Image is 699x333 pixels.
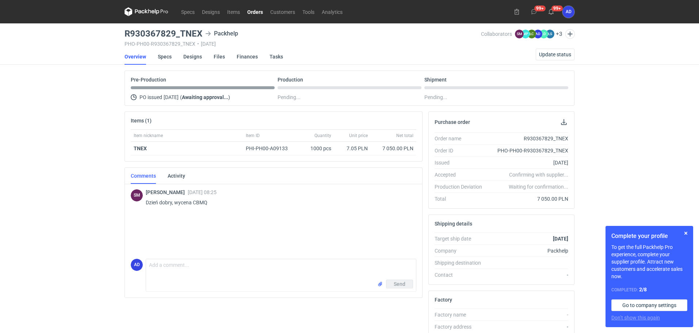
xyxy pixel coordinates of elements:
[435,183,488,190] div: Production Deviation
[168,168,185,184] a: Activity
[515,30,524,38] figcaption: SM
[134,145,147,151] strong: TNEX
[435,221,472,227] h2: Shipping details
[270,49,283,65] a: Tasks
[197,41,199,47] span: •
[639,287,647,292] strong: 2 / 8
[278,77,303,83] p: Production
[125,41,481,47] div: PHO-PH00-R930367829_TNEX [DATE]
[394,281,405,287] span: Send
[125,49,146,65] a: Overview
[188,189,217,195] span: [DATE] 08:25
[611,299,687,311] a: Go to company settings
[125,7,168,16] svg: Packhelp Pro
[278,93,301,102] span: Pending...
[565,29,575,39] button: Edit collaborators
[424,93,568,102] div: Pending...
[611,314,660,321] button: Don’t show this again
[435,135,488,142] div: Order name
[488,147,568,154] div: PHO-PH00-R930367829_TNEX
[164,93,179,102] span: [DATE]
[534,30,542,38] figcaption: AD
[435,247,488,254] div: Company
[244,7,267,16] a: Orders
[553,236,568,242] strong: [DATE]
[158,49,172,65] a: Specs
[396,133,413,139] span: Net total
[424,77,447,83] p: Shipment
[337,145,368,152] div: 7.05 PLN
[131,93,275,102] div: PO issued
[131,189,143,201] div: Sebastian Markut
[488,311,568,318] div: -
[435,297,452,303] h2: Factory
[556,31,562,37] button: +3
[611,286,687,294] div: Completed:
[205,29,238,38] div: Packhelp
[125,29,202,38] h3: R930367829_TNEX
[488,247,568,254] div: Packhelp
[521,30,530,38] figcaption: MP
[131,259,143,271] div: Anita Dolczewska
[488,323,568,330] div: -
[435,159,488,166] div: Issued
[224,7,244,16] a: Items
[562,6,574,18] button: AD
[298,142,334,155] div: 1000 pcs
[182,94,228,100] strong: Awaiting approval...
[146,189,188,195] span: [PERSON_NAME]
[146,198,410,207] p: Dzień dobry, wycena CBMQ
[214,49,225,65] a: Files
[386,280,413,288] button: Send
[131,77,166,83] p: Pre-Production
[611,232,687,241] h1: Complete your profile
[435,195,488,203] div: Total
[545,6,557,18] button: 99+
[527,30,536,38] figcaption: ŁC
[559,118,568,126] button: Download PO
[539,30,548,38] figcaption: ŁD
[435,119,470,125] h2: Purchase order
[488,271,568,279] div: -
[246,145,295,152] div: PHI-PH00-A09133
[611,243,687,280] p: To get the full Packhelp Pro experience, complete your supplier profile. Attract new customers an...
[435,271,488,279] div: Contact
[131,118,152,124] h2: Items (1)
[509,172,568,178] em: Confirming with supplier...
[509,183,568,190] em: Waiting for confirmation...
[131,259,143,271] figcaption: AD
[435,259,488,266] div: Shipping destination
[131,168,156,184] a: Comments
[267,7,299,16] a: Customers
[481,31,512,37] span: Collaborators
[228,94,230,100] span: )
[183,49,202,65] a: Designs
[435,171,488,178] div: Accepted
[435,147,488,154] div: Order ID
[546,30,554,38] figcaption: ŁS
[314,133,331,139] span: Quantity
[134,133,163,139] span: Item nickname
[131,189,143,201] figcaption: SM
[246,133,260,139] span: Item ID
[374,145,413,152] div: 7 050.00 PLN
[536,49,574,60] button: Update status
[435,235,488,242] div: Target ship date
[539,52,571,57] span: Update status
[488,135,568,142] div: R930367829_TNEX
[562,6,574,18] div: Anita Dolczewska
[177,7,198,16] a: Specs
[299,7,318,16] a: Tools
[435,311,488,318] div: Factory name
[488,195,568,203] div: 7 050.00 PLN
[435,323,488,330] div: Factory address
[488,159,568,166] div: [DATE]
[681,229,690,238] button: Skip for now
[198,7,224,16] a: Designs
[349,133,368,139] span: Unit price
[180,94,182,100] span: (
[318,7,346,16] a: Analytics
[528,6,540,18] button: 99+
[237,49,258,65] a: Finances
